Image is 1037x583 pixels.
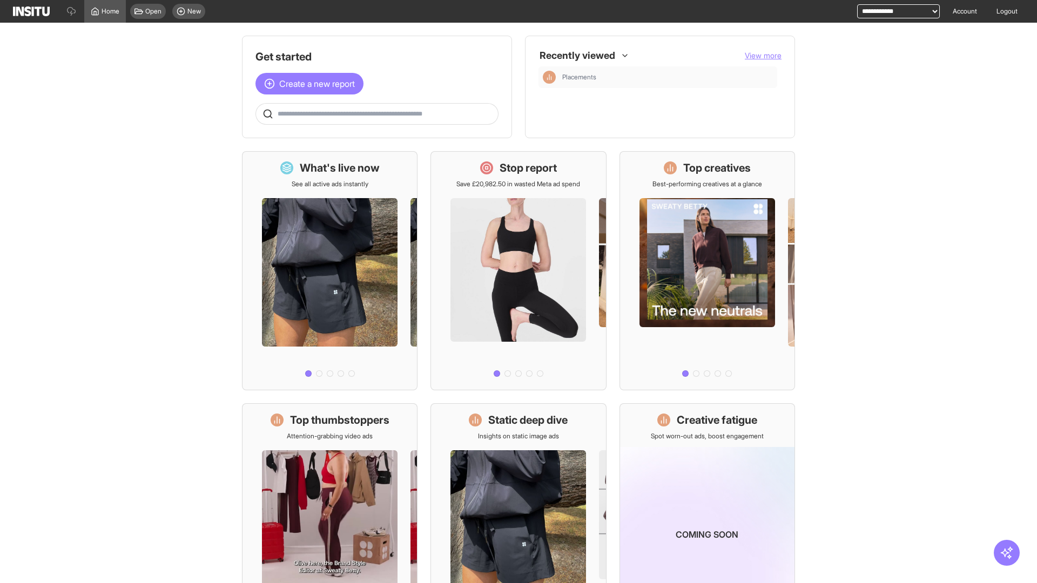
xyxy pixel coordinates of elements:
p: Attention-grabbing video ads [287,432,373,440]
p: Best-performing creatives at a glance [652,180,762,188]
p: Save £20,982.50 in wasted Meta ad spend [456,180,580,188]
h1: Get started [255,49,499,64]
span: New [187,7,201,16]
a: Top creativesBest-performing creatives at a glance [619,151,795,390]
h1: Top creatives [683,160,751,175]
img: Logo [13,6,50,16]
button: Create a new report [255,73,363,94]
span: Open [145,7,161,16]
button: View more [745,50,782,61]
span: Create a new report [279,77,355,90]
h1: Static deep dive [488,412,568,428]
p: Insights on static image ads [478,432,559,440]
span: Home [102,7,119,16]
a: What's live nowSee all active ads instantly [242,151,418,390]
div: Insights [543,71,556,84]
h1: Top thumbstoppers [290,412,389,428]
a: Stop reportSave £20,982.50 in wasted Meta ad spend [430,151,606,390]
h1: Stop report [500,160,557,175]
span: Placements [562,73,596,82]
p: See all active ads instantly [292,180,368,188]
h1: What's live now [300,160,380,175]
span: View more [745,51,782,60]
span: Placements [562,73,773,82]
